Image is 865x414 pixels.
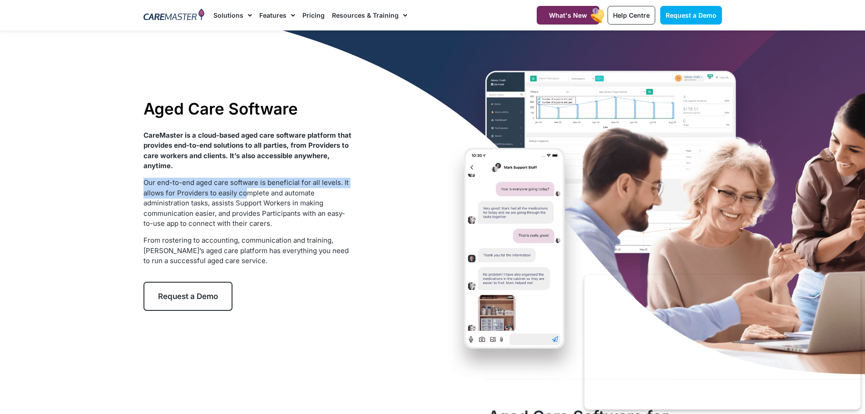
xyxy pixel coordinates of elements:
a: Request a Demo [143,282,232,311]
span: Request a Demo [666,11,717,19]
img: CareMaster Logo [143,9,205,22]
span: What's New [549,11,587,19]
a: Request a Demo [660,6,722,25]
a: What's New [537,6,599,25]
strong: CareMaster is a cloud-based aged care software platform that provides end-to-end solutions to all... [143,131,351,170]
span: Our end-to-end aged care software is beneficial for all levels. It allows for Providers to easily... [143,178,349,228]
iframe: Popup CTA [584,275,860,409]
span: Request a Demo [158,292,218,301]
h1: Aged Care Software [143,99,352,118]
span: Help Centre [613,11,650,19]
a: Help Centre [608,6,655,25]
span: From rostering to accounting, communication and training, [PERSON_NAME]’s aged care platform has ... [143,236,349,265]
